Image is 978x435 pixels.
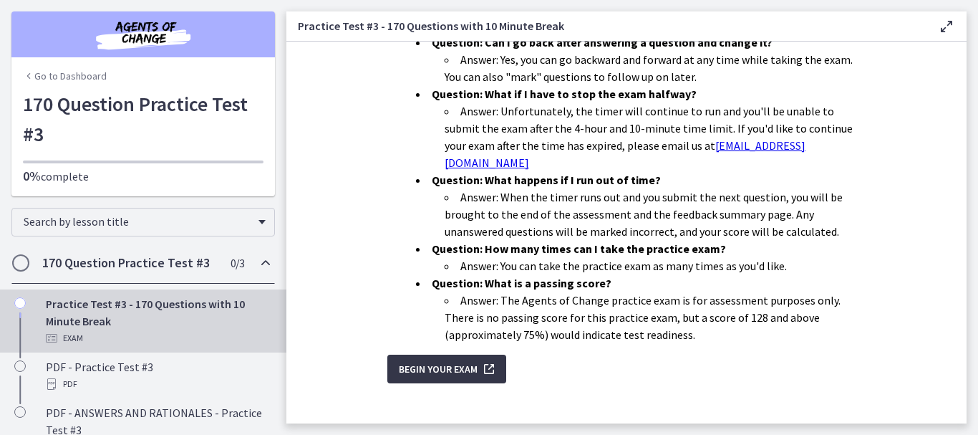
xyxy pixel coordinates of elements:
[23,89,263,149] h1: 170 Question Practice Test #3
[46,295,269,347] div: Practice Test #3 - 170 Questions with 10 Minute Break
[24,214,251,229] span: Search by lesson title
[57,17,229,52] img: Agents of Change
[23,168,263,185] p: complete
[46,376,269,393] div: PDF
[46,358,269,393] div: PDF - Practice Test #3
[432,276,611,290] strong: Question: What is a passing score?
[11,208,275,236] div: Search by lesson title
[46,330,269,347] div: Exam
[445,257,866,274] li: Answer: You can take the practice exam as many times as you'd like.
[445,51,866,85] li: Answer: Yes, you can go backward and forward at any time while taking the exam. You can also "mar...
[432,173,661,187] strong: Question: What happens if I run out of time?
[231,254,244,272] span: 0 / 3
[387,355,506,383] button: Begin Your Exam
[445,102,866,171] li: Answer: Unfortunately, the timer will continue to run and you'll be unable to submit the exam aft...
[432,35,773,49] strong: Question: Can I go back after answering a question and change it?
[23,168,41,184] span: 0%
[399,360,478,378] span: Begin Your Exam
[298,17,915,34] h3: Practice Test #3 - 170 Questions with 10 Minute Break
[432,87,697,101] strong: Question: What if I have to stop the exam halfway?
[23,69,107,83] a: Go to Dashboard
[445,188,866,240] li: Answer: When the timer runs out and you submit the next question, you will be brought to the end ...
[445,292,866,343] li: Answer: The Agents of Change practice exam is for assessment purposes only. There is no passing s...
[445,138,805,170] a: [EMAIL_ADDRESS][DOMAIN_NAME]
[42,254,217,272] h2: 170 Question Practice Test #3
[432,242,726,256] strong: Question: How many times can I take the practice exam?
